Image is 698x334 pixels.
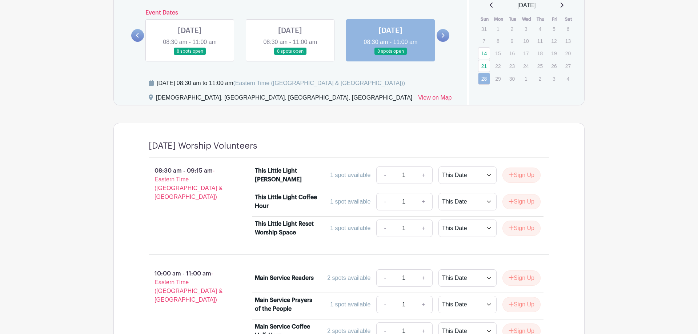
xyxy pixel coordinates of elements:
[414,193,433,210] a: +
[157,79,405,88] div: [DATE] 08:30 am to 11:00 am
[562,35,574,47] p: 13
[562,16,576,23] th: Sat
[534,73,546,84] p: 2
[502,297,541,312] button: Sign Up
[520,23,532,35] p: 3
[506,48,518,59] p: 16
[562,73,574,84] p: 4
[506,60,518,72] p: 23
[330,171,370,180] div: 1 spot available
[149,141,257,151] h4: [DATE] Worship Volunteers
[144,9,437,16] h6: Event Dates
[330,224,370,233] div: 1 spot available
[478,73,490,85] a: 28
[137,266,243,307] p: 10:00 am - 11:00 am
[478,23,490,35] p: 31
[562,23,574,35] p: 6
[502,221,541,236] button: Sign Up
[506,16,520,23] th: Tue
[255,193,318,210] div: This Little Light Coffee Hour
[492,60,504,72] p: 22
[548,48,560,59] p: 19
[502,168,541,183] button: Sign Up
[376,220,393,237] a: -
[502,194,541,209] button: Sign Up
[492,73,504,84] p: 29
[414,220,433,237] a: +
[506,35,518,47] p: 9
[478,16,492,23] th: Sun
[534,60,546,72] p: 25
[255,296,318,313] div: Main Service Prayers of the People
[517,1,535,10] span: [DATE]
[506,73,518,84] p: 30
[492,48,504,59] p: 15
[562,48,574,59] p: 20
[156,93,412,105] div: [DEMOGRAPHIC_DATA], [GEOGRAPHIC_DATA], [GEOGRAPHIC_DATA], [GEOGRAPHIC_DATA]
[548,35,560,47] p: 12
[418,93,452,105] a: View on Map
[534,16,548,23] th: Thu
[548,60,560,72] p: 26
[547,16,562,23] th: Fri
[562,60,574,72] p: 27
[520,48,532,59] p: 17
[330,300,370,309] div: 1 spot available
[492,35,504,47] p: 8
[233,80,405,86] span: (Eastern Time ([GEOGRAPHIC_DATA] & [GEOGRAPHIC_DATA]))
[478,60,490,72] a: 21
[327,274,370,282] div: 2 spots available
[255,166,318,184] div: This Little Light [PERSON_NAME]
[492,23,504,35] p: 1
[534,23,546,35] p: 4
[255,220,318,237] div: This Little Light Reset Worship Space
[414,269,433,287] a: +
[534,48,546,59] p: 18
[520,35,532,47] p: 10
[520,73,532,84] p: 1
[478,47,490,59] a: 14
[534,35,546,47] p: 11
[492,16,506,23] th: Mon
[506,23,518,35] p: 2
[520,16,534,23] th: Wed
[548,73,560,84] p: 3
[376,193,393,210] a: -
[520,60,532,72] p: 24
[548,23,560,35] p: 5
[255,274,314,282] div: Main Service Readers
[502,270,541,286] button: Sign Up
[414,296,433,313] a: +
[155,270,222,303] span: - Eastern Time ([GEOGRAPHIC_DATA] & [GEOGRAPHIC_DATA])
[137,164,243,204] p: 08:30 am - 09:15 am
[330,197,370,206] div: 1 spot available
[376,269,393,287] a: -
[376,296,393,313] a: -
[155,168,222,200] span: - Eastern Time ([GEOGRAPHIC_DATA] & [GEOGRAPHIC_DATA])
[414,166,433,184] a: +
[376,166,393,184] a: -
[478,35,490,47] p: 7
